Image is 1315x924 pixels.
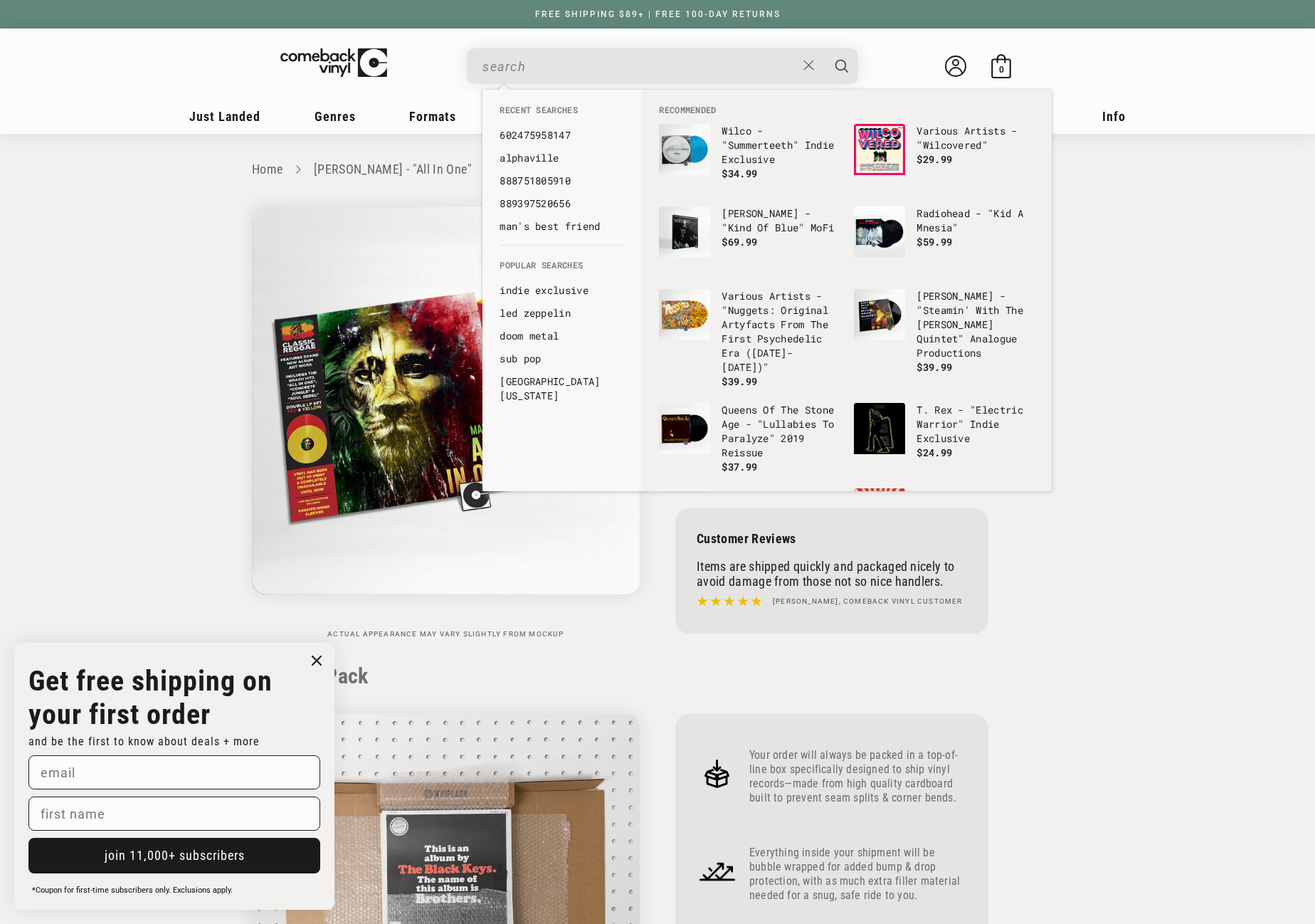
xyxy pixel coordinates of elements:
[749,846,967,903] p: Everything inside your shipment will be bubble wrapped for added bump & drop protection, with as ...
[492,169,632,192] li: recent_searches: 888751805910
[917,446,952,459] span: $24.99
[722,403,840,460] p: Queens Of The Stone Age - "Lullabies To Paralyze" 2019 Reissue
[409,109,456,124] span: Formats
[500,151,625,165] a: alphaville
[252,630,640,639] p: Actual appearance may vary slightly from mockup
[854,289,905,340] img: Miles Davis - "Steamin' With The Miles Davis Quintet" Analogue Productions
[659,124,840,192] a: Wilco - "Summerteeth" Indie Exclusive Wilco - "Summerteeth" Indie Exclusive $34.99
[722,167,757,180] span: $34.99
[652,396,847,481] li: default_products: Queens Of The Stone Age - "Lullabies To Paralyze" 2019 Reissue
[642,90,1052,491] div: Recommended
[492,147,632,169] li: recent_searches: alphaville
[659,403,840,474] a: Queens Of The Stone Age - "Lullabies To Paralyze" 2019 Reissue Queens Of The Stone Age - "Lullabi...
[28,755,320,789] input: email
[659,206,840,275] a: Miles Davis - "Kind Of Blue" MoFi [PERSON_NAME] - "Kind Of Blue" MoFi $69.99
[917,289,1035,360] p: [PERSON_NAME] - "Steamin' With The [PERSON_NAME] Quintet" Analogue Productions
[252,663,1063,689] h2: How We Pack
[189,109,260,124] span: Just Landed
[306,650,327,671] button: Close dialog
[917,488,1035,517] p: Incubus - "Light Grenades" Regular
[500,329,625,343] a: doom metal
[722,488,840,503] p: The Beatles - "1"
[854,488,1035,557] a: Incubus - "Light Grenades" Regular Incubus - "Light Grenades" Regular
[500,219,625,233] a: man's best friend
[847,396,1042,478] li: default_products: T. Rex - "Electric Warrior" Indie Exclusive
[659,289,840,389] a: Various Artists - "Nuggets: Original Artyfacts From The First Psychedelic Era (1965-1968)" Variou...
[492,124,632,147] li: recent_searches: 602475958147
[652,104,1042,117] li: Recommended
[854,124,1035,192] a: Various Artists - "Wilcovered" Various Artists - "Wilcovered" $29.99
[722,124,840,167] p: Wilco - "Summerteeth" Indie Exclusive
[492,347,632,370] li: default_suggestions: sub pop
[854,206,1035,275] a: Radiohead - "Kid A Mnesia" Radiohead - "Kid A Mnesia" $59.99
[252,162,282,177] a: Home
[917,403,1035,446] p: T. Rex - "Electric Warrior" Indie Exclusive
[722,289,840,374] p: Various Artists - "Nuggets: Original Artyfacts From The First Psychedelic Era ([DATE]-[DATE])"
[28,735,260,748] span: and be the first to know about deals + more
[854,206,905,258] img: Radiohead - "Kid A Mnesia"
[847,199,1042,282] li: default_products: Radiohead - "Kid A Mnesia"
[697,559,967,589] p: Items are shipped quickly and packaged nicely to avoid damage from those not so nice handlers.
[847,117,1042,199] li: default_products: Various Artists - "Wilcovered"
[773,596,963,607] h4: [PERSON_NAME], Comeback Vinyl customer
[652,481,847,564] li: default_products: The Beatles - "1"
[1102,109,1126,124] span: Info
[749,748,967,805] p: Your order will always be packed in a top-of-line box specifically designed to ship vinyl records...
[659,488,840,557] a: The Beatles - "1" The Beatles - "1"
[492,302,632,325] li: default_suggestions: led zeppelin
[492,215,632,238] li: recent_searches: man's best friend
[315,109,356,124] span: Genres
[32,886,233,895] span: *Coupon for first-time subscribers only. Exclusions apply.
[847,282,1042,382] li: default_products: Miles Davis - "Steamin' With The Miles Davis Quintet" Analogue Productions
[854,488,905,540] img: Incubus - "Light Grenades" Regular
[482,90,642,245] div: Recent Searches
[659,403,710,454] img: Queens Of The Stone Age - "Lullabies To Paralyze" 2019 Reissue
[917,152,952,166] span: $29.99
[500,128,625,142] a: 602475958147
[500,196,625,211] a: 889397520656
[467,48,858,84] div: Search
[697,753,738,794] img: Frame_4.png
[854,403,1035,471] a: T. Rex - "Electric Warrior" Indie Exclusive T. Rex - "Electric Warrior" Indie Exclusive $24.99
[697,851,738,892] img: Frame_4_1.png
[854,403,905,454] img: T. Rex - "Electric Warrior" Indie Exclusive
[722,374,757,388] span: $39.99
[917,206,1035,235] p: Radiohead - "Kid A Mnesia"
[722,206,840,235] p: [PERSON_NAME] - "Kind Of Blue" MoFi
[659,488,710,540] img: The Beatles - "1"
[659,289,710,340] img: Various Artists - "Nuggets: Original Artyfacts From The First Psychedelic Era (1965-1968)"
[482,245,642,414] div: Popular Searches
[854,289,1035,374] a: Miles Davis - "Steamin' With The Miles Davis Quintet" Analogue Productions [PERSON_NAME] - "Steam...
[917,360,952,374] span: $39.99
[722,235,757,248] span: $69.99
[482,52,796,81] input: When autocomplete results are available use up and down arrows to review and enter to select
[500,306,625,320] a: led zeppelin
[500,283,625,298] a: indie exclusive
[521,9,795,19] a: FREE SHIPPING $89+ | FREE 100-DAY RETURNS
[492,370,632,407] li: default_suggestions: hotel california
[659,124,710,175] img: Wilco - "Summerteeth" Indie Exclusive
[500,352,625,366] a: sub pop
[492,325,632,347] li: default_suggestions: doom metal
[999,64,1004,75] span: 0
[314,162,472,177] a: [PERSON_NAME] - "All In One"
[917,235,952,248] span: $59.99
[697,531,967,546] p: Customer Reviews
[492,192,632,215] li: recent_searches: 889397520656
[847,481,1042,564] li: default_products: Incubus - "Light Grenades" Regular
[854,124,905,175] img: Various Artists - "Wilcovered"
[824,48,860,84] button: Search
[917,124,1035,152] p: Various Artists - "Wilcovered"
[659,206,710,258] img: Miles Davis - "Kind Of Blue" MoFi
[492,279,632,302] li: default_suggestions: indie exclusive
[28,664,273,731] strong: Get free shipping on your first order
[796,50,823,81] button: Close
[697,592,762,611] img: star5.svg
[252,159,1063,180] nav: breadcrumbs
[652,117,847,199] li: default_products: Wilco - "Summerteeth" Indie Exclusive
[492,104,632,124] li: Recent Searches
[722,460,757,473] span: $37.99
[652,282,847,396] li: default_products: Various Artists - "Nuggets: Original Artyfacts From The First Psychedelic Era (...
[28,797,320,831] input: first name
[500,174,625,188] a: 888751805910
